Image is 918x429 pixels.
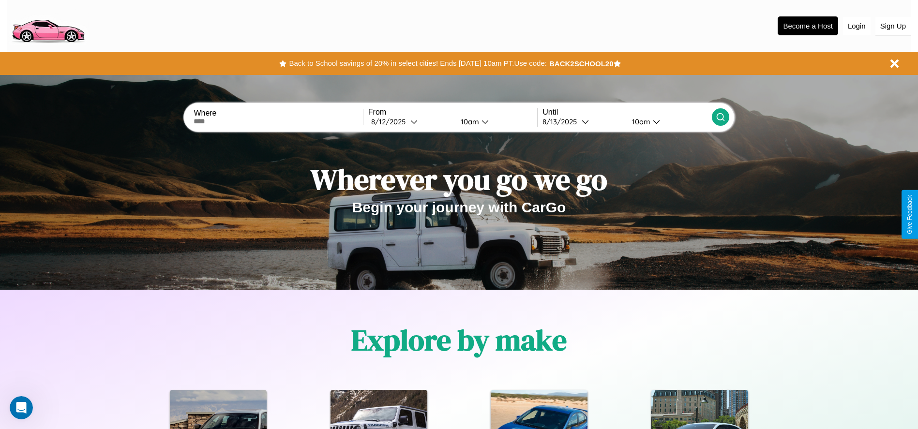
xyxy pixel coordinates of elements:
button: Become a Host [778,16,838,35]
button: 8/12/2025 [368,117,453,127]
button: Login [843,17,871,35]
div: 8 / 12 / 2025 [371,117,410,126]
div: Give Feedback [906,195,913,234]
label: Where [194,109,362,118]
button: Back to School savings of 20% in select cities! Ends [DATE] 10am PT.Use code: [286,57,549,70]
div: 10am [456,117,482,126]
label: Until [542,108,711,117]
img: logo [7,5,89,45]
button: 10am [624,117,712,127]
b: BACK2SCHOOL20 [549,59,614,68]
label: From [368,108,537,117]
iframe: Intercom live chat [10,396,33,419]
div: 10am [627,117,653,126]
div: 8 / 13 / 2025 [542,117,582,126]
h1: Explore by make [351,320,567,360]
button: 10am [453,117,538,127]
button: Sign Up [875,17,911,35]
